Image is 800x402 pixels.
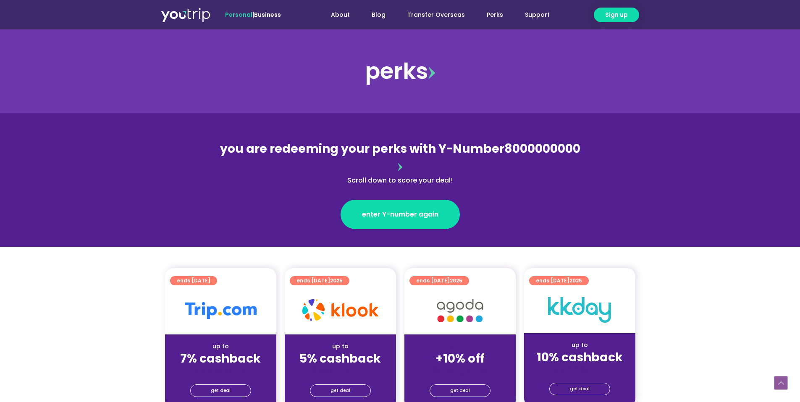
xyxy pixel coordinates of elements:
[594,8,639,22] a: Sign up
[416,276,462,285] span: ends [DATE]
[537,349,623,365] strong: 10% cashback
[218,140,582,185] div: 8000000000
[225,10,252,19] span: Personal
[450,385,470,397] span: get deal
[341,200,460,229] a: enter Y-number again
[290,276,349,285] a: ends [DATE]2025
[435,350,485,367] strong: +10% off
[291,366,389,375] div: (for stays only)
[450,277,462,284] span: 2025
[531,341,629,350] div: up to
[529,276,589,285] a: ends [DATE]2025
[452,342,468,350] span: up to
[411,366,509,375] div: (for stays only)
[304,7,561,23] nav: Menu
[225,10,281,19] span: |
[177,276,210,285] span: ends [DATE]
[531,365,629,374] div: (for stays only)
[476,7,514,23] a: Perks
[330,385,350,397] span: get deal
[211,385,231,397] span: get deal
[536,276,582,285] span: ends [DATE]
[549,383,610,395] a: get deal
[570,383,590,395] span: get deal
[220,141,504,157] span: you are redeeming your perks with Y-Number
[569,277,582,284] span: 2025
[361,7,396,23] a: Blog
[218,175,582,185] div: Scroll down to score your deal!
[172,342,270,351] div: up to
[310,384,371,397] a: get deal
[409,276,469,285] a: ends [DATE]2025
[170,276,217,285] a: ends [DATE]
[320,7,361,23] a: About
[254,10,281,19] a: Business
[396,7,476,23] a: Transfer Overseas
[296,276,343,285] span: ends [DATE]
[291,342,389,351] div: up to
[605,10,628,19] span: Sign up
[514,7,561,23] a: Support
[330,277,343,284] span: 2025
[299,350,381,367] strong: 5% cashback
[190,384,251,397] a: get deal
[172,366,270,375] div: (for stays only)
[430,384,490,397] a: get deal
[362,209,438,219] span: enter Y-number again
[180,350,261,367] strong: 7% cashback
